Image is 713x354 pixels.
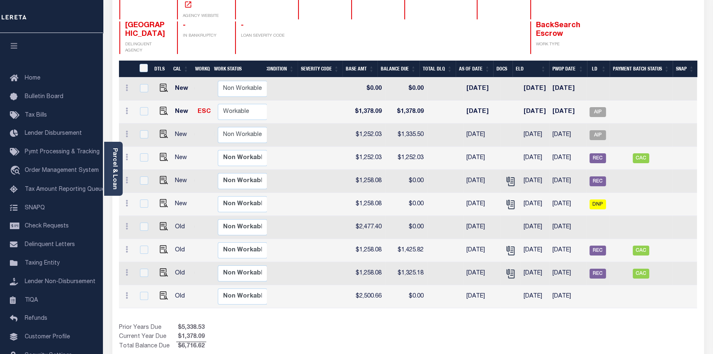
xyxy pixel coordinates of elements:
td: $0.00 [385,193,427,216]
td: $1,425.82 [385,239,427,262]
td: $1,258.08 [350,193,385,216]
td: New [172,170,194,193]
td: [DATE] [520,147,549,170]
span: Order Management System [25,168,99,173]
td: $1,258.08 [350,262,385,285]
th: LD: activate to sort column ascending [587,61,610,77]
td: New [172,101,194,124]
td: [DATE] [520,124,549,147]
td: $0.00 [385,285,427,308]
td: [DATE] [549,101,586,124]
a: REC [590,248,606,253]
td: $2,477.40 [350,216,385,239]
a: CAC [633,155,649,161]
th: Balance Due: activate to sort column ascending [377,61,419,77]
td: [DATE] [549,77,586,101]
span: Tax Amount Reporting Queue [25,187,105,192]
a: REC [590,178,606,184]
i: travel_explore [10,166,23,176]
td: [DATE] [520,239,549,262]
td: $0.00 [385,216,427,239]
th: Base Amt: activate to sort column ascending [343,61,377,77]
th: &nbsp;&nbsp;&nbsp;&nbsp;&nbsp;&nbsp;&nbsp;&nbsp;&nbsp;&nbsp; [119,61,135,77]
td: [DATE] [549,147,586,170]
td: Old [172,239,194,262]
p: IN BANKRUPTCY [183,33,225,39]
span: CAC [633,246,649,256]
td: [DATE] [549,216,586,239]
td: [DATE] [463,147,501,170]
span: Tax Bills [25,113,47,118]
span: AIP [590,107,606,117]
td: [DATE] [463,239,501,262]
td: [DATE] [549,239,586,262]
span: Check Requests [25,223,69,229]
td: Prior Years Due [119,324,176,333]
span: $6,716.62 [176,342,206,351]
span: REC [590,246,606,256]
td: [DATE] [520,285,549,308]
td: [DATE] [463,193,501,216]
p: DELINQUENT AGENCY [125,42,168,54]
th: Total DLQ: activate to sort column ascending [419,61,456,77]
a: CAC [633,248,649,253]
td: New [172,124,194,147]
th: Special Condition: activate to sort column ascending [244,61,298,77]
span: AIP [590,130,606,140]
td: New [172,147,194,170]
th: WorkQ [192,61,211,77]
td: [DATE] [520,77,549,101]
span: REC [590,269,606,279]
td: New [172,77,194,101]
td: $1,325.18 [385,262,427,285]
td: [DATE] [520,193,549,216]
span: Lender Non-Disbursement [25,279,96,285]
th: PWOP Date: activate to sort column ascending [549,61,587,77]
td: [DATE] [463,124,501,147]
a: Parcel & Loan [112,148,117,190]
td: New [172,193,194,216]
td: [DATE] [549,170,586,193]
td: [DATE] [463,216,501,239]
span: Home [25,75,40,81]
a: REC [590,271,606,277]
th: CAL: activate to sort column ascending [170,61,192,77]
td: [DATE] [463,170,501,193]
span: Bulletin Board [25,94,63,100]
td: [DATE] [520,262,549,285]
th: DTLS [151,61,170,77]
a: ESC [198,109,211,115]
th: ELD: activate to sort column ascending [513,61,549,77]
span: - [183,22,186,29]
td: [DATE] [549,285,586,308]
a: AIP [590,109,606,115]
td: [DATE] [463,262,501,285]
td: [DATE] [520,170,549,193]
span: BackSearch Escrow [536,22,580,38]
a: DNP [590,202,606,207]
td: Old [172,285,194,308]
th: SNAP: activate to sort column ascending [673,61,697,77]
th: As of Date: activate to sort column ascending [456,61,494,77]
td: $1,378.09 [350,101,385,124]
span: TIQA [25,297,38,303]
td: [DATE] [549,193,586,216]
span: Lender Disbursement [25,131,82,136]
td: [DATE] [463,77,501,101]
a: CAC [633,271,649,277]
td: [DATE] [549,262,586,285]
td: [DATE] [463,101,501,124]
td: $1,258.08 [350,239,385,262]
td: [DATE] [520,101,549,124]
td: $0.00 [385,170,427,193]
td: $1,252.03 [350,147,385,170]
td: Old [172,262,194,285]
span: Delinquent Letters [25,242,75,248]
td: $0.00 [385,77,427,101]
span: REC [590,153,606,163]
a: REC [590,155,606,161]
span: Taxing Entity [25,260,60,266]
span: CAC [633,269,649,279]
td: [DATE] [463,285,501,308]
th: Work Status [211,61,267,77]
